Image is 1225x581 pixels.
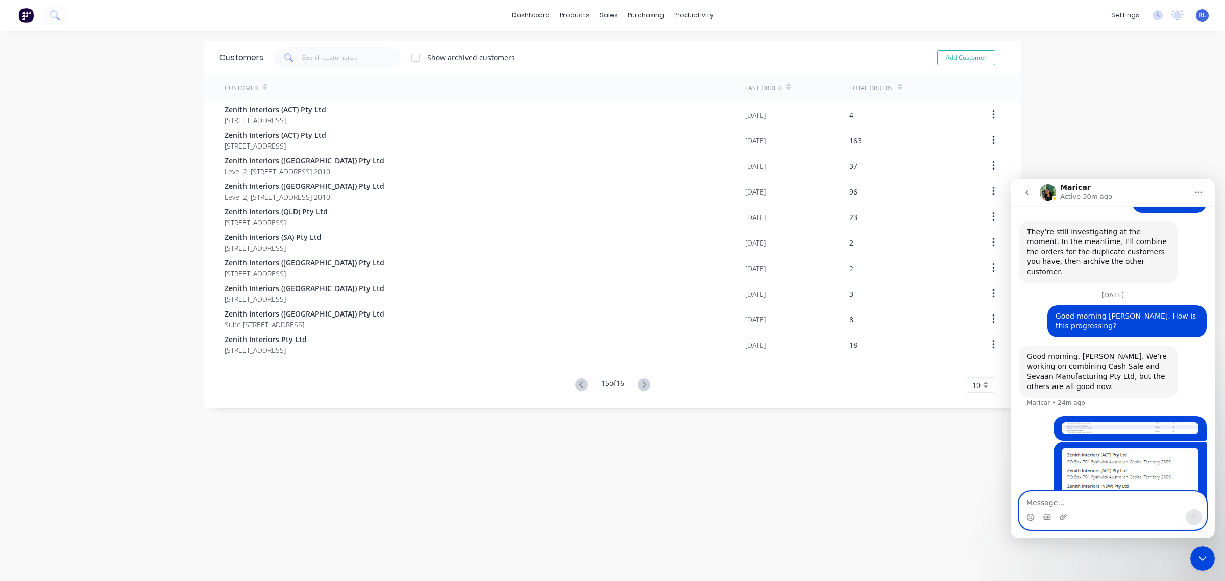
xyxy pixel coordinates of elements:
button: Send a message… [175,330,191,347]
div: [DATE] [745,237,766,248]
div: user says… [8,263,196,413]
div: Show archived customers [427,52,515,63]
div: [DATE] [745,288,766,299]
span: Level 2, [STREET_ADDRESS] 2010 [225,166,384,177]
span: Zenith Interiors ([GEOGRAPHIC_DATA]) Pty Ltd [225,308,384,319]
div: productivity [669,8,719,23]
div: [DATE] [745,314,766,325]
span: 10 [972,380,981,391]
div: 23 [849,212,857,223]
div: [DATE] [745,135,766,146]
div: 37 [849,161,857,172]
textarea: Message… [9,313,195,330]
iframe: Intercom live chat [1011,179,1215,538]
button: Emoji picker [16,334,24,343]
div: 163 [849,135,862,146]
span: [STREET_ADDRESS] [225,115,326,126]
span: Zenith Interiors (QLD) Pty Ltd [225,206,328,217]
div: [DATE] [745,212,766,223]
span: [STREET_ADDRESS] [225,243,322,253]
div: 2 [849,263,853,274]
div: 96 [849,186,857,197]
button: Gif picker [32,334,40,343]
div: Customer [225,84,258,93]
div: [DATE] [745,186,766,197]
div: 8 [849,314,853,325]
div: sales [595,8,623,23]
img: Factory [18,8,34,23]
div: 18 [849,340,857,350]
button: Upload attachment [48,334,57,343]
div: [DATE] [745,110,766,120]
button: Add Customer [937,50,995,65]
div: 15 of 16 [601,378,624,393]
span: Suite [STREET_ADDRESS] [225,319,384,330]
span: Zenith Interiors (SA) Pty Ltd [225,232,322,243]
div: [DATE] [745,340,766,350]
div: Total Orders [849,84,893,93]
span: Zenith Interiors ([GEOGRAPHIC_DATA]) Pty Ltd [225,283,384,294]
span: RL [1198,11,1206,20]
div: products [555,8,595,23]
div: settings [1106,8,1144,23]
span: Zenith Interiors ([GEOGRAPHIC_DATA]) Pty Ltd [225,257,384,268]
span: Zenith Interiors (ACT) Pty Ltd [225,130,326,140]
span: [STREET_ADDRESS] [225,345,307,355]
span: [STREET_ADDRESS] [225,268,384,279]
iframe: Intercom live chat [1190,546,1215,571]
div: [DATE] [745,161,766,172]
input: Search customers... [302,47,402,68]
span: [STREET_ADDRESS] [225,217,328,228]
a: dashboard [507,8,555,23]
span: [STREET_ADDRESS] [225,140,326,151]
div: Customers [219,52,263,64]
div: 2 [849,237,853,248]
span: Zenith Interiors (ACT) Pty Ltd [225,104,326,115]
span: Zenith Interiors Pty Ltd [225,334,307,345]
div: purchasing [623,8,669,23]
span: [STREET_ADDRESS] [225,294,384,304]
div: 3 [849,288,853,299]
div: 4 [849,110,853,120]
span: Zenith Interiors ([GEOGRAPHIC_DATA]) Pty Ltd [225,181,384,191]
span: Level 2, [STREET_ADDRESS] 2010 [225,191,384,202]
div: Last Order [745,84,781,93]
span: Zenith Interiors ([GEOGRAPHIC_DATA]) Pty Ltd [225,155,384,166]
div: [DATE] [745,263,766,274]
